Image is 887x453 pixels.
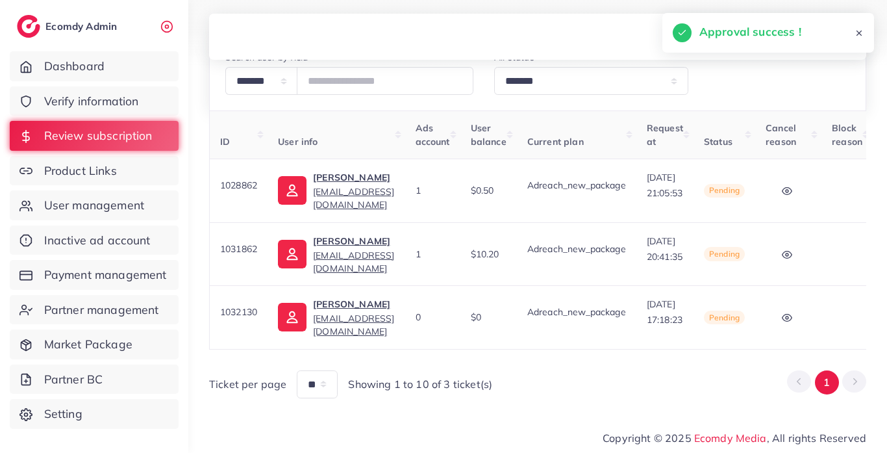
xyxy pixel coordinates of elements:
a: [PERSON_NAME][EMAIL_ADDRESS][DOMAIN_NAME] [313,296,394,339]
img: ic-user-info.36bf1079.svg [278,240,306,268]
span: ID [220,136,230,148]
p: Adreach_new_package [527,304,626,320]
span: User info [278,136,318,148]
a: Payment management [10,260,179,290]
span: Pending [704,247,745,261]
img: ic-user-info.36bf1079.svg [278,176,306,205]
span: Product Links [44,162,117,179]
span: Current plan [527,136,584,148]
p: [PERSON_NAME] [313,170,394,185]
span: User balance [471,122,506,147]
p: 1028862 [220,177,257,193]
p: [DATE] 21:05:53 [647,170,683,201]
span: [EMAIL_ADDRESS][DOMAIN_NAME] [313,313,394,337]
span: Partner management [44,302,159,318]
div: $0.50 [471,184,506,197]
a: Verify information [10,86,179,116]
span: Pending [704,311,745,325]
a: logoEcomdy Admin [17,15,120,38]
span: Showing 1 to 10 of 3 ticket(s) [348,377,492,392]
span: [EMAIL_ADDRESS][DOMAIN_NAME] [313,186,394,211]
span: Cancel reason [766,122,796,147]
img: ic-user-info.36bf1079.svg [278,303,306,331]
a: Partner BC [10,365,179,395]
a: Review subscription [10,121,179,151]
button: Go to page 1 [815,370,839,395]
span: Partner BC [44,371,103,388]
div: 1 [416,184,450,197]
span: Dashboard [44,58,105,75]
span: Inactive ad account [44,232,151,249]
div: $10.20 [471,248,506,261]
span: Status [704,136,732,148]
span: Ads account [416,122,450,147]
a: Partner management [10,295,179,325]
a: User management [10,190,179,220]
p: 1032130 [220,304,257,320]
span: Request at [647,122,683,147]
p: 1031862 [220,241,257,257]
p: Adreach_new_package [527,177,626,193]
a: Ecomdy Media [694,432,767,445]
a: Market Package [10,330,179,359]
ul: Pagination [787,370,866,395]
div: $0 [471,311,506,324]
div: 1 [416,248,450,261]
span: Verify information [44,93,139,110]
a: Dashboard [10,51,179,81]
h5: Approval success ! [699,23,801,40]
h2: Ecomdy Admin [45,20,120,32]
span: Payment management [44,266,167,283]
a: [PERSON_NAME][EMAIL_ADDRESS][DOMAIN_NAME] [313,170,394,212]
span: [EMAIL_ADDRESS][DOMAIN_NAME] [313,250,394,274]
p: Adreach_new_package [527,241,626,257]
a: Product Links [10,156,179,186]
p: [PERSON_NAME] [313,296,394,312]
span: User management [44,197,144,214]
span: Setting [44,406,82,422]
p: [DATE] 17:18:23 [647,296,683,328]
span: Pending [704,184,745,198]
div: 0 [416,311,450,324]
p: [PERSON_NAME] [313,233,394,249]
a: Setting [10,399,179,429]
span: , All rights Reserved [767,430,866,446]
a: [PERSON_NAME][EMAIL_ADDRESS][DOMAIN_NAME] [313,233,394,276]
span: Ticket per page [209,377,286,392]
p: [DATE] 20:41:35 [647,233,683,265]
span: Block reason [832,122,862,147]
img: logo [17,15,40,38]
a: Inactive ad account [10,226,179,255]
span: Copyright © 2025 [603,430,866,446]
span: Review subscription [44,127,153,144]
span: Market Package [44,336,132,353]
